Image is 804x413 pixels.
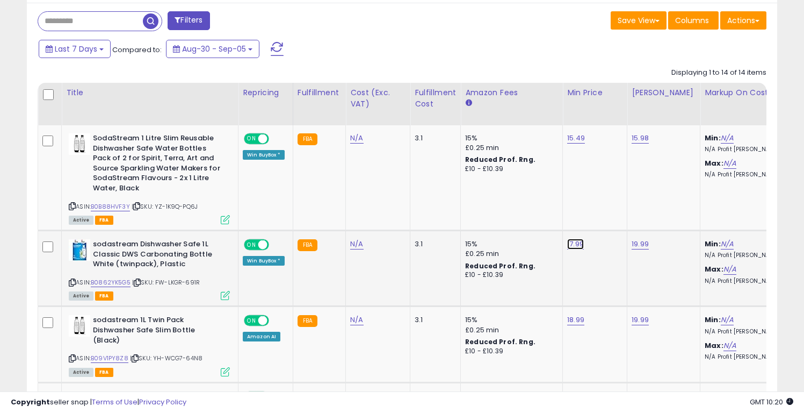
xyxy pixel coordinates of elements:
b: Max: [705,158,723,168]
span: ON [245,134,258,144]
small: Amazon Fees. [465,98,472,108]
b: Min: [705,133,721,143]
a: B09V1PY8Z8 [91,354,128,363]
span: FBA [95,291,113,301]
span: 2025-09-13 10:20 GMT [750,397,793,407]
p: N/A Profit [PERSON_NAME] [705,252,794,259]
b: Min: [705,315,721,325]
a: 15.49 [567,133,585,144]
span: Columns [675,15,709,26]
b: sodastream 1L Twin Pack Dishwasher Safe Slim Bottle (Black) [93,315,223,348]
div: 3.1 [415,133,452,143]
span: | SKU: YZ-1K9Q-PQ6J [132,202,198,211]
div: £10 - £10.39 [465,347,554,356]
div: Markup on Cost [705,87,798,98]
div: Amazon AI [243,332,280,341]
b: Max: [705,264,723,274]
b: Reduced Prof. Rng. [465,337,535,346]
p: N/A Profit [PERSON_NAME] [705,353,794,361]
p: N/A Profit [PERSON_NAME] [705,171,794,179]
div: Title [66,87,234,98]
div: Win BuyBox * [243,256,285,266]
b: Reduced Prof. Rng. [465,261,535,270]
a: N/A [350,239,363,250]
a: N/A [721,315,734,325]
b: SodaStream 1 Litre Slim Reusable Dishwasher Safe Water Bottles Pack of 2 for Spirit, Terra, Art a... [93,133,223,196]
a: 19.99 [632,239,649,250]
a: B0862YK5G5 [91,278,131,287]
small: FBA [298,315,317,327]
button: Last 7 Days [39,40,111,58]
a: 19.99 [632,315,649,325]
strong: Copyright [11,397,50,407]
div: Repricing [243,87,288,98]
div: £10 - £10.39 [465,165,554,174]
span: All listings currently available for purchase on Amazon [69,291,93,301]
b: Reduced Prof. Rng. [465,155,535,164]
div: £10 - £10.39 [465,270,554,280]
a: 18.99 [567,315,584,325]
small: FBA [298,133,317,145]
span: OFF [267,134,285,144]
b: sodastream Dishwasher Safe 1L Classic DWS Carbonating Bottle White (twinpack), Plastic [93,239,223,272]
span: FBA [95,368,113,377]
p: N/A Profit [PERSON_NAME] [705,328,794,336]
img: 41AkzH+FrGL._SL40_.jpg [69,315,90,337]
b: Min: [705,239,721,249]
a: Terms of Use [92,397,137,407]
span: ON [245,316,258,325]
div: Amazon Fees [465,87,558,98]
span: All listings currently available for purchase on Amazon [69,368,93,377]
div: ASIN: [69,239,230,299]
th: The percentage added to the cost of goods (COGS) that forms the calculator for Min & Max prices. [700,83,802,125]
div: ASIN: [69,315,230,375]
span: ON [245,240,258,250]
div: [PERSON_NAME] [632,87,696,98]
a: N/A [721,239,734,250]
div: Fulfillment Cost [415,87,456,110]
img: 41ppKYOR9vL._SL40_.jpg [69,133,90,155]
button: Save View [611,11,667,30]
div: 3.1 [415,239,452,249]
div: £0.25 min [465,325,554,335]
span: Last 7 Days [55,44,97,54]
span: All listings currently available for purchase on Amazon [69,216,93,225]
img: 41O-qeJR-yL._SL40_.jpg [69,239,90,261]
div: 3.1 [415,315,452,325]
button: Filters [168,11,209,30]
a: 15.98 [632,133,649,144]
div: seller snap | | [11,397,186,408]
a: N/A [721,133,734,144]
div: Displaying 1 to 14 of 14 items [671,68,766,78]
div: £0.25 min [465,249,554,259]
a: N/A [723,340,736,351]
b: Max: [705,340,723,351]
div: £0.25 min [465,143,554,153]
span: Compared to: [112,45,162,55]
p: N/A Profit [PERSON_NAME] [705,146,794,153]
div: 15% [465,239,554,249]
div: Fulfillment [298,87,341,98]
a: N/A [350,133,363,144]
span: | SKU: YH-WCG7-64N8 [130,354,202,362]
button: Actions [720,11,766,30]
a: N/A [350,315,363,325]
a: Privacy Policy [139,397,186,407]
a: B0B88HVF3Y [91,202,130,211]
div: Win BuyBox * [243,150,285,160]
a: N/A [723,158,736,169]
span: OFF [267,316,285,325]
a: 17.99 [567,239,584,250]
button: Columns [668,11,719,30]
div: 15% [465,315,554,325]
div: 15% [465,133,554,143]
div: Cost (Exc. VAT) [350,87,405,110]
a: N/A [723,264,736,275]
span: OFF [267,240,285,250]
button: Aug-30 - Sep-05 [166,40,259,58]
div: ASIN: [69,133,230,223]
span: FBA [95,216,113,225]
span: Aug-30 - Sep-05 [182,44,246,54]
p: N/A Profit [PERSON_NAME] [705,277,794,285]
span: | SKU: FW-LKGR-691R [132,278,200,287]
